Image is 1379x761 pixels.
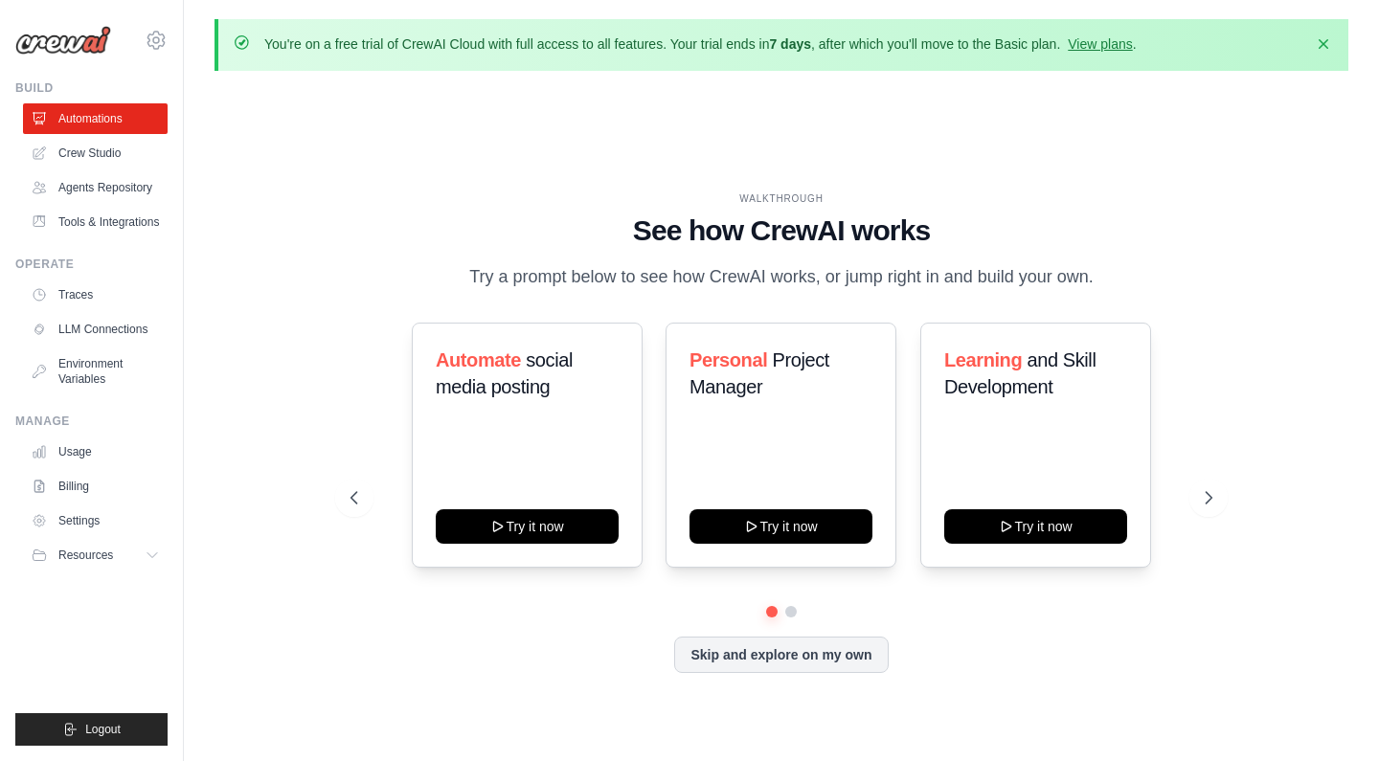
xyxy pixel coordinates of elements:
[689,349,767,370] span: Personal
[264,34,1137,54] p: You're on a free trial of CrewAI Cloud with full access to all features. Your trial ends in , aft...
[23,314,168,345] a: LLM Connections
[436,509,619,544] button: Try it now
[23,348,168,394] a: Environment Variables
[944,509,1127,544] button: Try it now
[15,414,168,429] div: Manage
[23,280,168,310] a: Traces
[23,207,168,237] a: Tools & Integrations
[23,436,168,467] a: Usage
[689,509,872,544] button: Try it now
[350,191,1211,206] div: WALKTHROUGH
[58,548,113,563] span: Resources
[15,80,168,96] div: Build
[769,36,811,52] strong: 7 days
[15,26,111,55] img: Logo
[23,172,168,203] a: Agents Repository
[23,471,168,502] a: Billing
[944,349,1096,397] span: and Skill Development
[85,722,121,737] span: Logout
[1068,36,1132,52] a: View plans
[436,349,573,397] span: social media posting
[944,349,1022,370] span: Learning
[674,637,888,673] button: Skip and explore on my own
[23,103,168,134] a: Automations
[23,540,168,571] button: Resources
[23,505,168,536] a: Settings
[23,138,168,168] a: Crew Studio
[689,349,829,397] span: Project Manager
[15,713,168,746] button: Logout
[15,257,168,272] div: Operate
[436,349,521,370] span: Automate
[460,263,1103,291] p: Try a prompt below to see how CrewAI works, or jump right in and build your own.
[350,213,1211,248] h1: See how CrewAI works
